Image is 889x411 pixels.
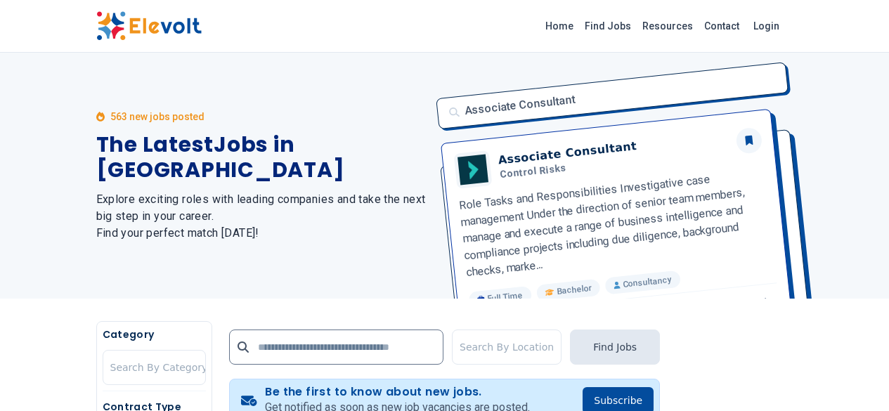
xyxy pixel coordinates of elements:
a: Find Jobs [579,15,637,37]
a: Home [540,15,579,37]
p: 563 new jobs posted [110,110,205,124]
h1: The Latest Jobs in [GEOGRAPHIC_DATA] [96,132,428,183]
a: Resources [637,15,699,37]
a: Login [745,12,788,40]
h2: Explore exciting roles with leading companies and take the next big step in your career. Find you... [96,191,428,242]
img: Elevolt [96,11,202,41]
a: Contact [699,15,745,37]
h4: Be the first to know about new jobs. [265,385,530,399]
h5: Category [103,327,206,341]
button: Find Jobs [570,330,660,365]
